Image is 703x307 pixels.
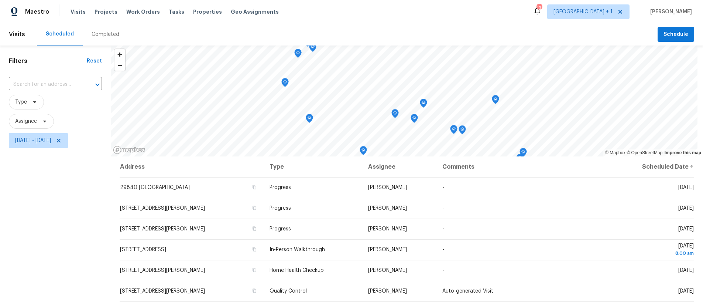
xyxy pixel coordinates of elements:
[114,60,125,71] button: Zoom out
[87,57,102,65] div: Reset
[270,185,291,190] span: Progress
[120,289,205,294] span: [STREET_ADDRESS][PERSON_NAME]
[25,8,49,16] span: Maestro
[95,8,117,16] span: Projects
[442,226,444,232] span: -
[678,289,694,294] span: [DATE]
[411,114,418,125] div: Map marker
[658,27,694,42] button: Schedule
[368,185,407,190] span: [PERSON_NAME]
[615,243,694,257] span: [DATE]
[9,79,81,90] input: Search for an address...
[368,289,407,294] span: [PERSON_NAME]
[120,206,205,211] span: [STREET_ADDRESS][PERSON_NAME]
[9,57,87,65] h1: Filters
[120,185,190,190] span: 29840 [GEOGRAPHIC_DATA]
[665,150,701,155] a: Improve this map
[516,154,524,165] div: Map marker
[420,99,427,110] div: Map marker
[15,137,51,144] span: [DATE] - [DATE]
[251,287,258,294] button: Copy Address
[270,268,324,273] span: Home Health Checkup
[120,226,205,232] span: [STREET_ADDRESS][PERSON_NAME]
[678,226,694,232] span: [DATE]
[169,9,184,14] span: Tasks
[605,150,625,155] a: Mapbox
[251,267,258,273] button: Copy Address
[193,8,222,16] span: Properties
[126,8,160,16] span: Work Orders
[609,156,694,177] th: Scheduled Date ↑
[678,185,694,190] span: [DATE]
[251,225,258,232] button: Copy Address
[120,268,205,273] span: [STREET_ADDRESS][PERSON_NAME]
[368,206,407,211] span: [PERSON_NAME]
[391,109,399,121] div: Map marker
[270,226,291,232] span: Progress
[678,268,694,273] span: [DATE]
[270,206,291,211] span: Progress
[368,226,407,232] span: [PERSON_NAME]
[294,49,302,60] div: Map marker
[251,246,258,253] button: Copy Address
[459,125,466,137] div: Map marker
[270,289,307,294] span: Quality Control
[231,8,279,16] span: Geo Assignments
[92,31,119,38] div: Completed
[442,206,444,211] span: -
[71,8,86,16] span: Visits
[442,185,444,190] span: -
[306,114,313,125] div: Map marker
[46,30,74,38] div: Scheduled
[627,150,662,155] a: OpenStreetMap
[663,30,688,39] span: Schedule
[536,4,542,12] div: 13
[264,156,363,177] th: Type
[368,247,407,252] span: [PERSON_NAME]
[281,78,289,90] div: Map marker
[436,156,609,177] th: Comments
[92,80,103,90] button: Open
[251,205,258,211] button: Copy Address
[9,26,25,43] span: Visits
[362,156,436,177] th: Assignee
[270,247,325,252] span: In-Person Walkthrough
[492,95,499,107] div: Map marker
[15,118,37,125] span: Assignee
[519,148,527,159] div: Map marker
[114,49,125,60] button: Zoom in
[442,268,444,273] span: -
[615,250,694,257] div: 8:00 am
[360,146,367,158] div: Map marker
[442,247,444,252] span: -
[647,8,692,16] span: [PERSON_NAME]
[309,43,316,54] div: Map marker
[678,206,694,211] span: [DATE]
[553,8,613,16] span: [GEOGRAPHIC_DATA] + 1
[15,98,27,106] span: Type
[120,247,166,252] span: [STREET_ADDRESS]
[113,146,145,154] a: Mapbox homepage
[368,268,407,273] span: [PERSON_NAME]
[120,156,264,177] th: Address
[111,45,697,156] canvas: Map
[251,184,258,190] button: Copy Address
[450,125,457,136] div: Map marker
[442,289,493,294] span: Auto-generated Visit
